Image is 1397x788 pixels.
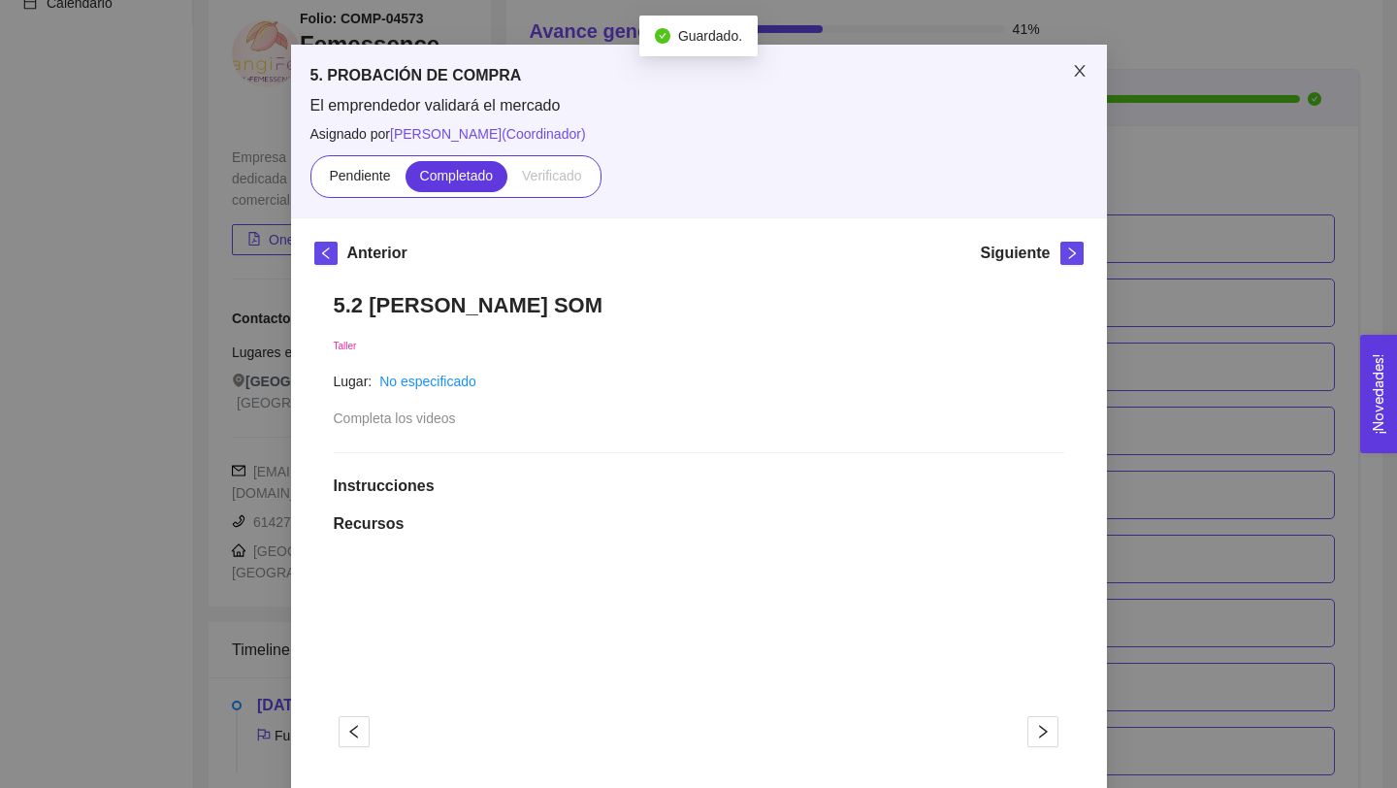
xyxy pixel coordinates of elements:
a: No especificado [379,374,476,389]
span: Completado [420,168,494,183]
article: Lugar: [334,371,373,392]
h5: Siguiente [980,242,1050,265]
h5: Anterior [347,242,407,265]
h5: 5. PROBACIÓN DE COMPRA [310,64,1088,87]
button: right [1027,716,1058,747]
button: Close [1053,45,1107,99]
span: Pendiente [329,168,390,183]
span: Taller [334,341,357,351]
h1: Instrucciones [334,476,1064,496]
span: Completa los videos [334,410,456,426]
span: close [1072,63,1088,79]
button: right [1060,242,1084,265]
span: left [315,246,337,260]
span: right [1028,724,1057,739]
span: right [1061,246,1083,260]
button: Open Feedback Widget [1360,335,1397,453]
span: Guardado. [678,28,742,44]
button: left [339,716,370,747]
h1: Recursos [334,514,1064,534]
button: left [314,242,338,265]
h1: 5.2 [PERSON_NAME] SOM [334,292,1064,318]
span: El emprendedor validará el mercado [310,95,1088,116]
span: left [340,724,369,739]
span: Verificado [522,168,581,183]
span: [PERSON_NAME] ( Coordinador ) [390,126,586,142]
span: check-circle [655,28,670,44]
span: Asignado por [310,123,1088,145]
